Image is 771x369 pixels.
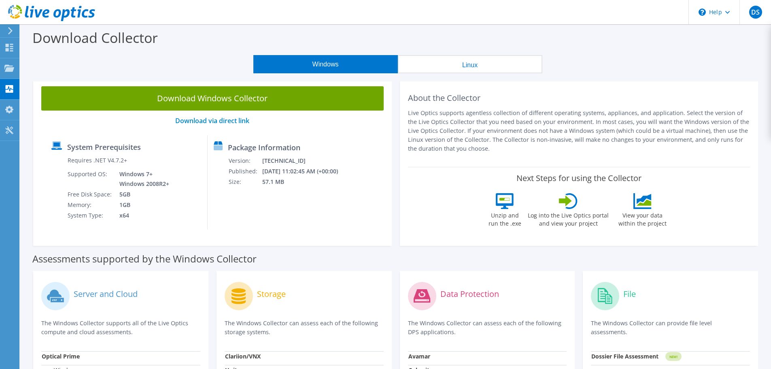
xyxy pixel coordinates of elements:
[41,319,200,337] p: The Windows Collector supports all of the Live Optics compute and cloud assessments.
[68,156,127,164] label: Requires .NET V4.7.2+
[32,28,158,47] label: Download Collector
[42,352,80,360] strong: Optical Prime
[408,352,430,360] strong: Avamar
[591,352,658,360] strong: Dossier File Assessment
[408,319,567,337] p: The Windows Collector can assess each of the following DPS applications.
[486,209,523,228] label: Unzip and run the .exe
[262,156,349,166] td: [TECHNICAL_ID]
[67,200,113,210] td: Memory:
[228,177,262,187] td: Size:
[67,143,141,151] label: System Prerequisites
[67,210,113,221] td: System Type:
[408,109,750,153] p: Live Optics supports agentless collection of different operating systems, appliances, and applica...
[398,55,542,73] button: Linux
[408,93,750,103] h2: About the Collector
[113,189,171,200] td: 5GB
[749,6,762,19] span: DS
[113,210,171,221] td: x64
[253,55,398,73] button: Windows
[225,352,261,360] strong: Clariion/VNX
[228,166,262,177] td: Published:
[262,177,349,187] td: 57.1 MB
[32,255,257,263] label: Assessments supported by the Windows Collector
[591,319,750,337] p: The Windows Collector can provide file level assessments.
[225,319,384,337] p: The Windows Collector can assess each of the following storage systems.
[257,290,286,298] label: Storage
[699,9,706,16] svg: \n
[175,116,249,125] a: Download via direct link
[113,169,171,189] td: Windows 7+ Windows 2008R2+
[228,156,262,166] td: Version:
[516,173,641,183] label: Next Steps for using the Collector
[613,209,671,228] label: View your data within the project
[440,290,499,298] label: Data Protection
[41,86,384,111] a: Download Windows Collector
[74,290,138,298] label: Server and Cloud
[669,354,678,359] tspan: NEW!
[262,166,349,177] td: [DATE] 11:02:45 AM (+00:00)
[527,209,609,228] label: Log into the Live Optics portal and view your project
[67,169,113,189] td: Supported OS:
[623,290,636,298] label: File
[113,200,171,210] td: 1GB
[67,189,113,200] td: Free Disk Space:
[228,143,300,151] label: Package Information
